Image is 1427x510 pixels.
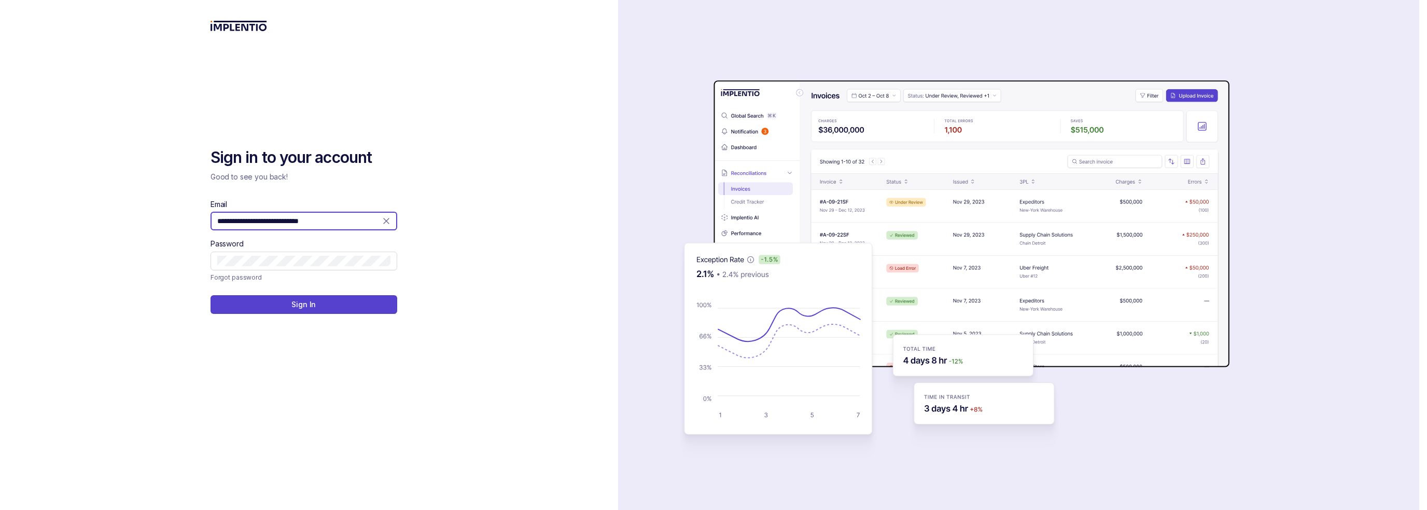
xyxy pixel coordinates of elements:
h2: Sign in to your account [211,147,397,168]
img: logo [211,21,267,31]
label: Password [211,239,244,249]
p: Forgot password [211,272,262,283]
button: Sign In [211,295,397,314]
img: signin-background.svg [647,48,1233,463]
label: Email [211,199,227,210]
p: Good to see you back! [211,172,397,182]
a: Link Forgot password [211,272,262,283]
p: Sign In [291,299,316,310]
